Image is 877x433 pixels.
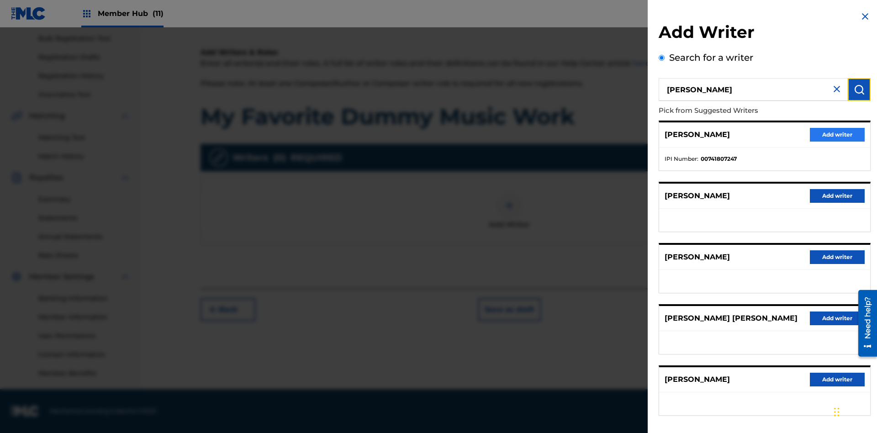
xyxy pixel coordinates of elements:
[98,8,164,19] span: Member Hub
[701,155,737,163] strong: 00741807247
[669,52,753,63] label: Search for a writer
[810,312,865,325] button: Add writer
[665,190,730,201] p: [PERSON_NAME]
[659,78,848,101] input: Search writer's name or IPI Number
[665,155,698,163] span: IPI Number :
[665,129,730,140] p: [PERSON_NAME]
[810,250,865,264] button: Add writer
[665,252,730,263] p: [PERSON_NAME]
[810,189,865,203] button: Add writer
[834,398,840,426] div: Drag
[665,374,730,385] p: [PERSON_NAME]
[153,9,164,18] span: (11)
[81,8,92,19] img: Top Rightsholders
[831,84,842,95] img: close
[831,389,877,433] iframe: Chat Widget
[11,7,46,20] img: MLC Logo
[810,128,865,142] button: Add writer
[854,84,865,95] img: Search Works
[659,101,819,121] p: Pick from Suggested Writers
[665,313,798,324] p: [PERSON_NAME] [PERSON_NAME]
[851,286,877,361] iframe: Resource Center
[810,373,865,386] button: Add writer
[659,22,871,45] h2: Add Writer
